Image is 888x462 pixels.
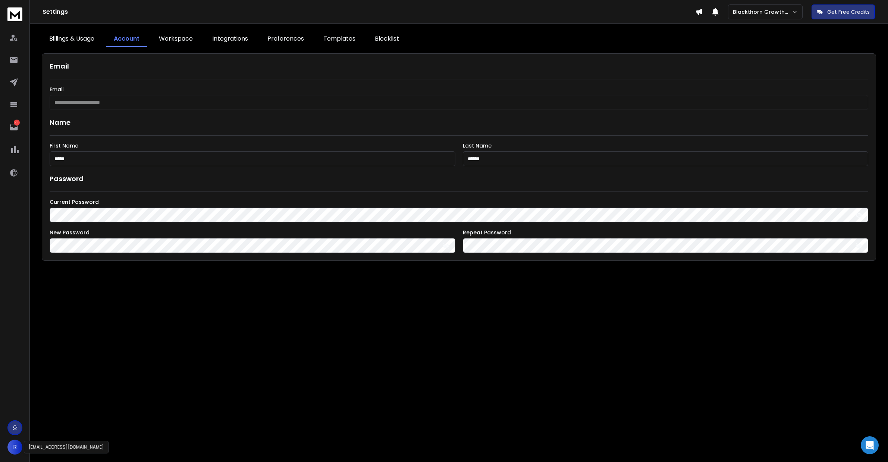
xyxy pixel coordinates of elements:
a: Workspace [151,31,200,47]
a: Billings & Usage [42,31,102,47]
div: [EMAIL_ADDRESS][DOMAIN_NAME] [24,441,109,453]
button: R [7,440,22,455]
button: Get Free Credits [812,4,875,19]
div: Open Intercom Messenger [861,436,879,454]
a: Blocklist [367,31,407,47]
h1: Name [50,117,868,128]
a: Templates [316,31,363,47]
a: Integrations [205,31,255,47]
p: Blackthorn Growth Partners [733,8,792,16]
label: Repeat Password [463,230,869,235]
a: Account [106,31,147,47]
label: New Password [50,230,455,235]
h1: Settings [43,7,695,16]
a: 76 [6,120,21,135]
label: Current Password [50,199,868,205]
label: Email [50,87,868,92]
label: First Name [50,143,455,148]
p: 76 [14,120,20,126]
h1: Email [50,61,868,72]
a: Preferences [260,31,311,47]
p: Get Free Credits [827,8,870,16]
h1: Password [50,174,84,184]
label: Last Name [463,143,869,148]
img: logo [7,7,22,21]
